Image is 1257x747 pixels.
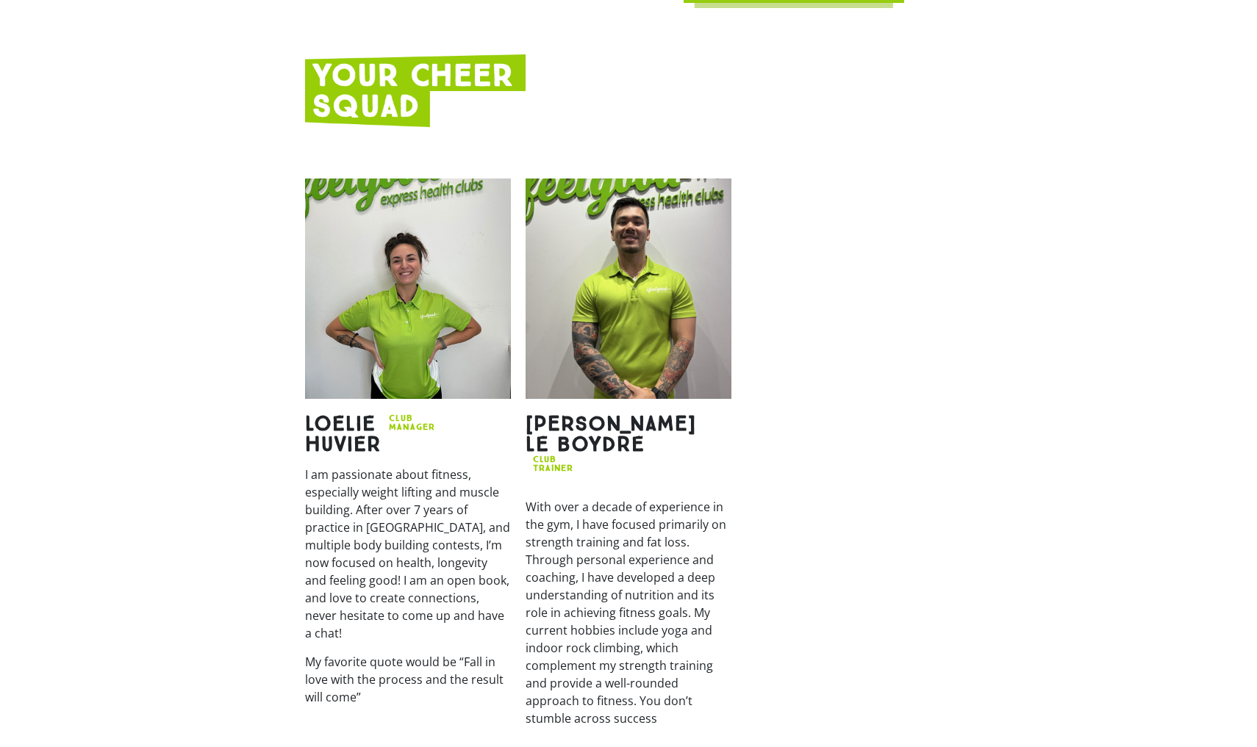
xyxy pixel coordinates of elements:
h2: Club Manager [389,414,435,431]
h2: [PERSON_NAME] Le Boydre [526,414,696,455]
p: I am passionate about fitness, especially weight lifting and muscle building. After over 7 years ... [305,466,511,642]
h2: CLUB TRAINER [533,455,573,472]
img: Loelie-Huvier-Coopers-Plains [305,178,511,399]
h2: Loelie Huvier [305,414,382,455]
p: My favorite quote would be “Fall in love with the process and the result will come” [305,653,511,706]
p: With over a decade of experience in the gym, I have focused primarily on strength training and fa... [526,498,731,727]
